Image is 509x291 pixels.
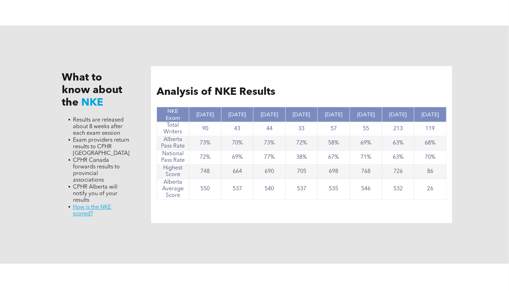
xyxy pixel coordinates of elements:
th: [DATE] [253,107,286,122]
td: Total Writers [157,122,189,136]
th: [DATE] [189,107,221,122]
td: 698 [318,165,350,179]
th: [DATE] [221,107,253,122]
td: Alberta Average Score [157,179,189,200]
td: 90 [189,122,221,136]
th: [DATE] [382,107,414,122]
td: Highest Score [157,165,189,179]
td: National Pass Rate [157,151,189,165]
td: 55 [350,122,382,136]
th: [DATE] [414,107,447,122]
td: 57 [318,122,350,136]
td: 77% [253,151,286,165]
span: Exam providers return results to CPHR [GEOGRAPHIC_DATA] [73,138,130,157]
td: 26 [414,179,447,200]
span: NKE [81,98,103,108]
td: 69% [350,136,382,151]
td: 63% [382,151,414,165]
td: 68% [414,136,447,151]
td: 73% [189,136,221,151]
td: 768 [350,165,382,179]
span: What to know about the [62,73,122,108]
th: [DATE] [350,107,382,122]
td: 537 [221,179,253,200]
td: 72% [285,136,318,151]
th: [DATE] [318,107,350,122]
td: 690 [253,165,286,179]
td: 119 [414,122,447,136]
td: 532 [382,179,414,200]
td: 726 [382,165,414,179]
td: 86 [414,165,447,179]
td: 213 [382,122,414,136]
td: 537 [285,179,318,200]
td: 38% [285,151,318,165]
td: 43 [221,122,253,136]
td: 63% [382,136,414,151]
span: Results are released about 8 weeks after each exam session [73,118,124,136]
td: 44 [253,122,286,136]
td: 69% [221,151,253,165]
td: 664 [221,165,253,179]
a: How is the NKE scored? [73,205,111,217]
td: Alberta Pass Rate [157,136,189,151]
span: Analysis of NKE Results [157,87,275,98]
td: 550 [189,179,221,200]
td: 73% [253,136,286,151]
td: 748 [189,165,221,179]
span: CPHR Alberta will notify you of your results [73,185,117,203]
th: [DATE] [285,107,318,122]
td: 70% [414,151,447,165]
td: 705 [285,165,318,179]
span: CPHR Canada forwards results to provincial associations [73,158,120,183]
th: NKE Exam [157,107,189,122]
td: 540 [253,179,286,200]
td: 71% [350,151,382,165]
td: 67% [318,151,350,165]
td: 535 [318,179,350,200]
td: 70% [221,136,253,151]
td: 72% [189,151,221,165]
td: 33 [285,122,318,136]
td: 546 [350,179,382,200]
td: 58% [318,136,350,151]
